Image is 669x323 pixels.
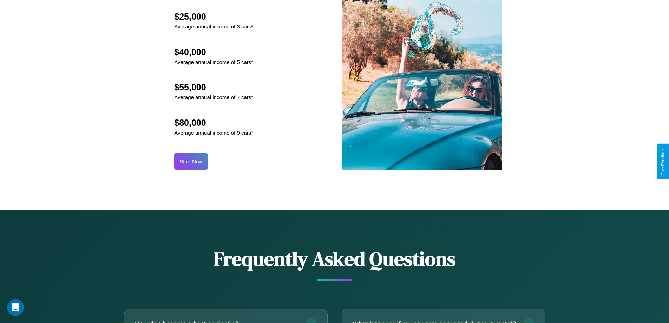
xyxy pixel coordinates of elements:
[661,147,665,176] div: Give Feedback
[174,153,208,170] button: Start Now
[174,57,253,67] p: Average annual income of 5 cars*
[174,22,253,31] p: Average annual income of 3 cars*
[174,92,253,102] p: Average annual income of 7 cars*
[174,82,253,92] h2: $55,000
[174,118,253,128] h2: $80,000
[174,128,253,137] p: Average annual income of 9 cars*
[174,47,253,57] h2: $40,000
[124,245,545,272] h2: Frequently Asked Questions
[7,299,24,316] iframe: Intercom live chat
[174,12,253,22] h2: $25,000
